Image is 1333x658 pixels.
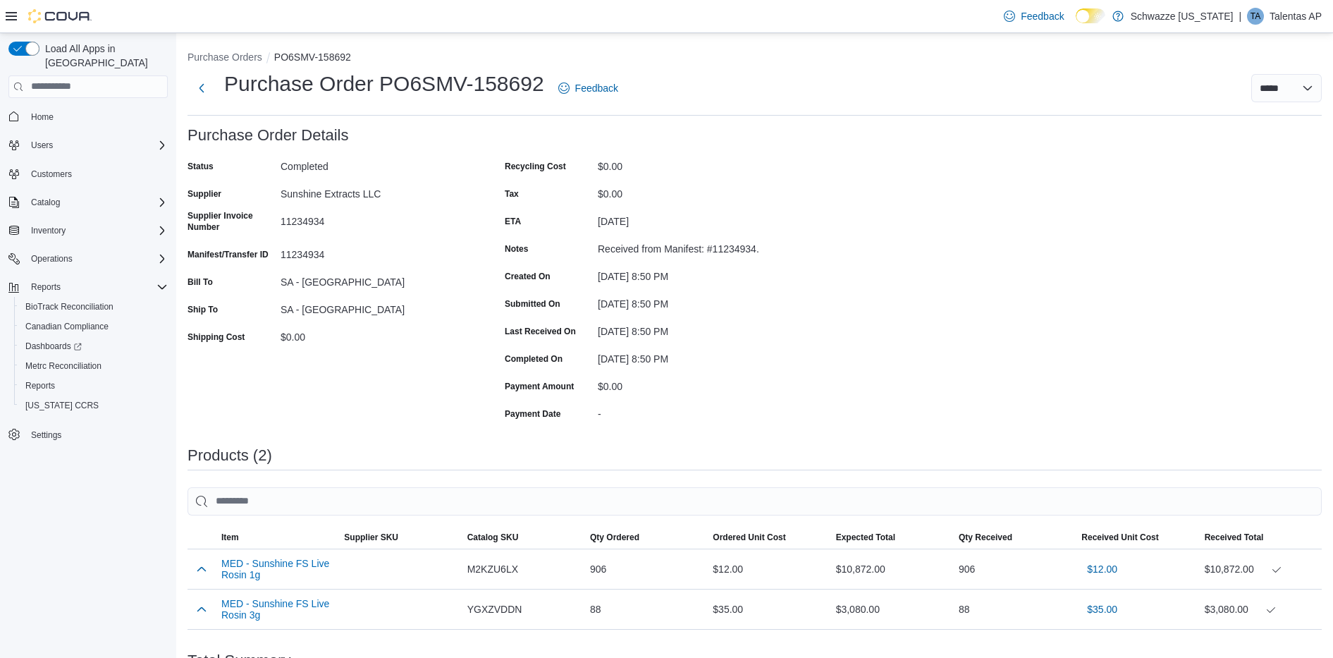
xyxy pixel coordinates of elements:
button: Users [3,135,173,155]
button: Reports [25,279,66,296]
span: Qty Ordered [590,532,639,543]
a: Feedback [553,74,624,102]
span: Reports [25,279,168,296]
button: Qty Received [953,526,1076,549]
button: Supplier SKU [338,526,461,549]
button: MED - Sunshine FS Live Rosin 3g [221,598,333,621]
button: Received Unit Cost [1076,526,1198,549]
a: Metrc Reconciliation [20,358,107,374]
div: [DATE] 8:50 PM [598,348,787,365]
span: Users [25,137,168,154]
div: $10,872.00 [830,555,953,583]
span: BioTrack Reconciliation [20,298,168,315]
a: Reports [20,377,61,394]
div: $0.00 [598,375,787,392]
div: [DATE] 8:50 PM [598,265,787,282]
label: Payment Date [505,408,560,420]
button: Item [216,526,338,549]
span: Supplier SKU [344,532,398,543]
span: BioTrack Reconciliation [25,301,113,312]
span: Operations [25,250,168,267]
button: Reports [14,376,173,396]
button: Metrc Reconciliation [14,356,173,376]
label: Tax [505,188,519,200]
div: $3,080.00 [830,595,953,623]
div: 906 [584,555,707,583]
span: $12.00 [1087,562,1117,576]
a: Canadian Compliance [20,318,114,335]
a: Feedback [998,2,1069,30]
span: Reports [31,281,61,293]
nav: Complex example [8,101,168,482]
div: Completed [281,155,469,172]
a: [US_STATE] CCRS [20,397,104,414]
div: $0.00 [281,326,469,343]
span: Home [31,111,54,123]
span: TA [1251,8,1260,25]
h1: Purchase Order PO6SMV-158692 [224,70,544,98]
span: Washington CCRS [20,397,168,414]
button: Operations [25,250,78,267]
span: Received Unit Cost [1081,532,1158,543]
span: Metrc Reconciliation [20,358,168,374]
span: Feedback [575,81,618,95]
button: MED - Sunshine FS Live Rosin 1g [221,558,333,580]
span: Dashboards [20,338,168,355]
span: Catalog SKU [467,532,519,543]
div: $3,080.00 [1205,601,1316,618]
label: Notes [505,243,528,255]
div: $0.00 [598,183,787,200]
span: Expected Total [836,532,895,543]
a: Home [25,109,59,126]
span: Metrc Reconciliation [25,360,102,372]
span: Canadian Compliance [20,318,168,335]
button: Operations [3,249,173,269]
button: Ordered Unit Cost [707,526,830,549]
label: Bill To [188,276,213,288]
span: Inventory [25,222,168,239]
span: $35.00 [1087,602,1117,616]
button: Qty Ordered [584,526,707,549]
span: Settings [31,429,61,441]
button: BioTrack Reconciliation [14,297,173,317]
span: Operations [31,253,73,264]
p: | [1239,8,1241,25]
label: Manifest/Transfer ID [188,249,269,260]
a: Settings [25,427,67,444]
span: M2KZU6LX [467,561,518,578]
button: [US_STATE] CCRS [14,396,173,415]
h3: Products (2) [188,447,272,464]
p: Talentas AP [1270,8,1322,25]
p: Schwazze [US_STATE] [1131,8,1234,25]
div: Received from Manifest: #11234934. [598,238,787,255]
button: Home [3,106,173,127]
button: $35.00 [1081,595,1123,623]
div: 11234934 [281,210,469,227]
button: Catalog [3,193,173,212]
button: Received Total [1199,526,1322,549]
div: Sunshine Extracts LLC [281,183,469,200]
button: Expected Total [830,526,953,549]
label: Ship To [188,304,218,315]
span: Dark Mode [1076,23,1076,24]
div: Talentas AP [1247,8,1264,25]
span: YGXZVDDN [467,601,522,618]
span: Canadian Compliance [25,321,109,332]
span: Feedback [1021,9,1064,23]
div: 906 [953,555,1076,583]
span: Users [31,140,53,151]
img: Cova [28,9,92,23]
span: Home [25,108,168,126]
span: Load All Apps in [GEOGRAPHIC_DATA] [39,42,168,70]
button: Settings [3,424,173,444]
label: Last Received On [505,326,576,337]
div: $0.00 [598,155,787,172]
button: Inventory [25,222,71,239]
button: Canadian Compliance [14,317,173,336]
span: Inventory [31,225,66,236]
div: [DATE] [598,210,787,227]
div: $12.00 [707,555,830,583]
button: Customers [3,164,173,184]
span: Catalog [31,197,60,208]
button: Users [25,137,59,154]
